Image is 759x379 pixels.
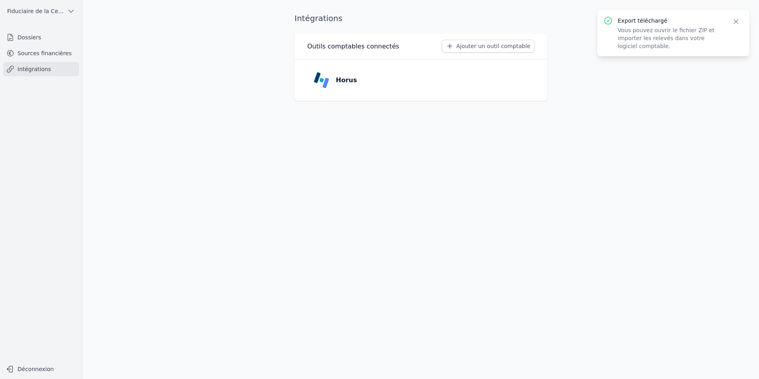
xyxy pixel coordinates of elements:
[618,26,722,50] p: Vous pouvez ouvrir le fichier ZIP et importer les relevés dans votre logiciel comptable.
[295,13,343,24] h1: Intégrations
[3,5,79,17] button: Fiduciaire de la Cense & Associés
[618,17,722,25] p: Export téléchargé
[3,62,79,76] a: Intégrations
[307,66,534,95] a: Horus
[3,363,79,375] button: Déconnexion
[442,40,534,52] button: Ajouter un outil comptable
[336,75,357,85] p: Horus
[3,46,79,60] a: Sources financières
[307,42,399,51] h3: Outils comptables connectés
[7,7,64,15] span: Fiduciaire de la Cense & Associés
[3,30,79,44] a: Dossiers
